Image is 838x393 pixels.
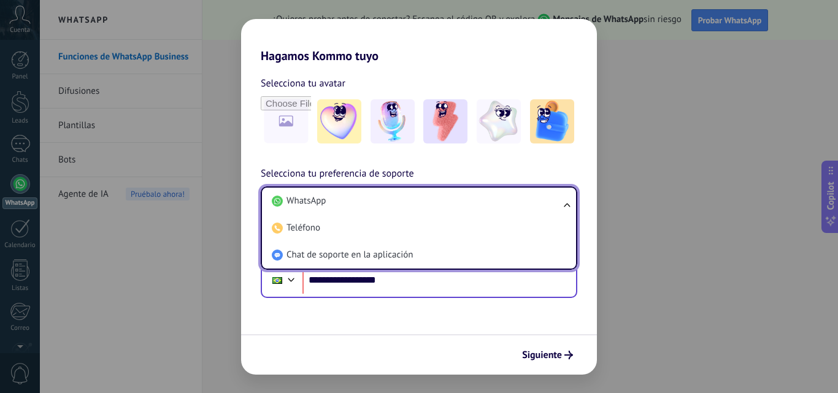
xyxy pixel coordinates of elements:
span: WhatsApp [286,195,326,207]
button: Siguiente [517,345,579,365]
img: -5.jpeg [530,99,574,143]
span: Selecciona tu preferencia de soporte [261,166,414,182]
span: Chat de soporte en la aplicación [286,249,413,261]
span: Selecciona tu avatar [261,75,345,91]
div: Brazil: + 55 [266,267,289,293]
span: Teléfono [286,222,320,234]
img: -1.jpeg [317,99,361,143]
span: Siguiente [522,351,562,359]
img: -3.jpeg [423,99,467,143]
img: -2.jpeg [371,99,415,143]
img: -4.jpeg [477,99,521,143]
h2: Hagamos Kommo tuyo [241,19,597,63]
